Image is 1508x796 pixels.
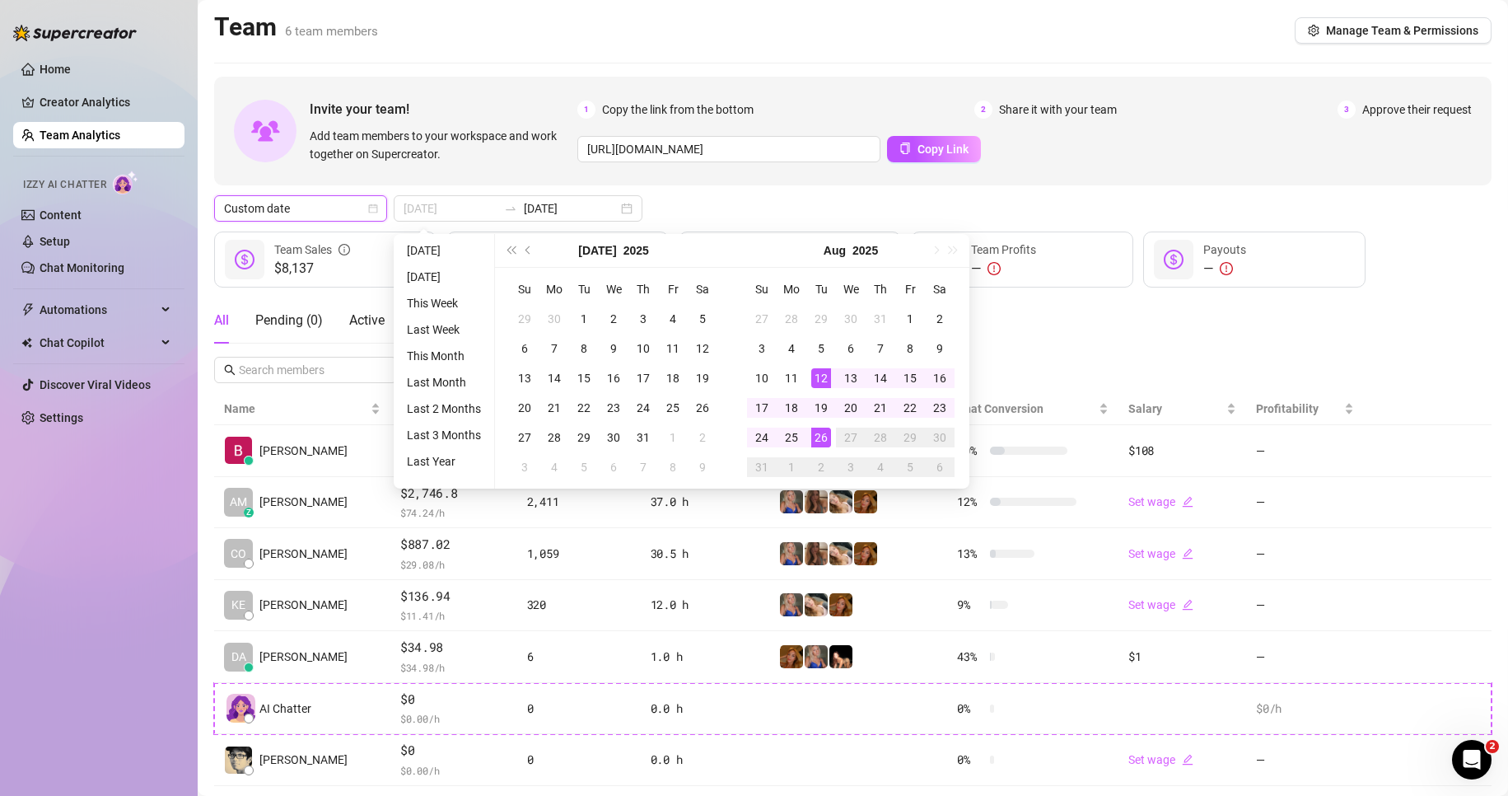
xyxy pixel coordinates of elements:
td: 2025-07-22 [569,393,599,423]
div: 9 [604,339,623,358]
div: 28 [544,428,564,447]
div: 26 [693,398,712,418]
a: Discover Viral Videos [40,378,151,391]
div: 3 [633,309,653,329]
th: Name [214,393,390,425]
div: 14 [544,368,564,388]
span: exclamation-circle [1220,262,1233,275]
div: 29 [574,428,594,447]
a: Set wageedit [1128,753,1193,766]
div: $108 [1128,442,1236,460]
td: 2025-07-01 [569,304,599,334]
span: Custom date [224,196,377,221]
div: 13 [515,368,535,388]
td: 2025-07-11 [658,334,688,363]
td: — [1246,528,1364,580]
div: All [214,311,229,330]
td: 2025-08-19 [806,393,836,423]
div: 5 [900,457,920,477]
th: Mo [539,274,569,304]
div: 21 [871,398,890,418]
span: to [504,202,517,215]
td: 2025-07-08 [569,334,599,363]
td: 2025-07-10 [628,334,658,363]
td: 2025-07-31 [628,423,658,452]
span: Invite your team! [310,99,577,119]
div: 29 [811,309,831,329]
div: 8 [574,339,594,358]
td: 2025-09-05 [895,452,925,482]
span: copy [899,143,911,154]
div: 15 [574,368,594,388]
td: 2025-08-14 [866,363,895,393]
td: 2025-08-04 [777,334,806,363]
img: logo-BBDzfeDw.svg [13,25,137,41]
td: 2025-08-15 [895,363,925,393]
div: 25 [663,398,683,418]
div: 29 [515,309,535,329]
td: 2025-07-18 [658,363,688,393]
a: Team Analytics [40,129,120,142]
div: 20 [515,398,535,418]
div: 6 [604,457,623,477]
div: 16 [604,368,623,388]
div: 23 [604,398,623,418]
div: Team Sales [274,241,350,259]
td: 2025-07-25 [658,393,688,423]
div: 28 [871,428,890,447]
td: 2025-07-28 [539,423,569,452]
span: $887.02 [400,535,507,555]
img: izzy-ai-chatter-avatar-DDCN_rTZ.svg [226,694,255,723]
div: 1 [663,428,683,447]
span: Chat Conversion [957,402,1043,415]
span: Chat Copilot [40,330,156,356]
td: 2025-08-25 [777,423,806,452]
li: This Week [400,293,488,313]
span: dollar-circle [235,250,254,269]
span: 2 [974,101,992,119]
td: 2025-08-07 [628,452,658,482]
button: Manage Team & Permissions [1295,17,1492,44]
div: 7 [544,339,564,358]
div: 3 [752,339,772,358]
div: 2 [693,428,712,447]
div: 10 [752,368,772,388]
img: Ambie [805,645,828,668]
input: Start date [404,199,497,218]
div: z [244,508,254,517]
span: setting [1308,25,1319,36]
td: 2025-08-24 [747,423,777,452]
td: 2025-08-17 [747,393,777,423]
span: 20 % [957,442,983,460]
td: 2025-07-13 [510,363,539,393]
div: 4 [544,457,564,477]
td: 2025-07-04 [658,304,688,334]
th: Su [510,274,539,304]
td: 2025-07-21 [539,393,569,423]
div: 6 [515,339,535,358]
span: swap-right [504,202,517,215]
div: 25 [782,428,801,447]
img: Danielle [854,542,877,565]
img: Brittany️‍ [829,645,852,668]
div: 9 [930,339,950,358]
span: thunderbolt [21,303,35,316]
iframe: Intercom live chat [1452,740,1492,780]
div: 27 [515,428,535,447]
td: 2025-08-05 [569,452,599,482]
input: End date [524,199,618,218]
span: dollar-circle [1164,250,1184,269]
div: 30 [930,428,950,447]
td: 2025-08-10 [747,363,777,393]
td: 2025-08-04 [539,452,569,482]
div: 20 [841,398,861,418]
span: AM [230,493,247,511]
td: 2025-08-02 [925,304,955,334]
div: 24 [752,428,772,447]
div: 5 [811,339,831,358]
td: 2025-07-19 [688,363,717,393]
span: Copy the link from the bottom [602,101,754,119]
div: 5 [693,309,712,329]
div: 28 [782,309,801,329]
th: Su [747,274,777,304]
